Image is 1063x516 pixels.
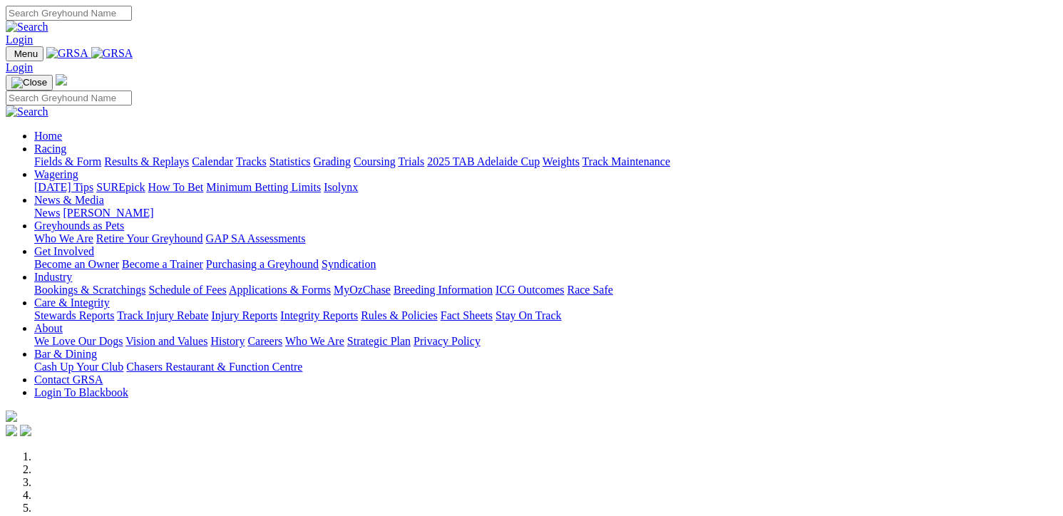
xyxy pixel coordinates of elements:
a: 2025 TAB Adelaide Cup [427,155,540,167]
a: Injury Reports [211,309,277,321]
img: logo-grsa-white.png [56,74,67,86]
a: Industry [34,271,72,283]
img: twitter.svg [20,425,31,436]
a: Calendar [192,155,233,167]
a: How To Bet [148,181,204,193]
a: Fact Sheets [441,309,493,321]
a: Track Maintenance [582,155,670,167]
a: We Love Our Dogs [34,335,123,347]
a: News & Media [34,194,104,206]
a: Race Safe [567,284,612,296]
a: Vision and Values [125,335,207,347]
img: Search [6,105,48,118]
a: Syndication [322,258,376,270]
a: Stewards Reports [34,309,114,321]
div: Wagering [34,181,1057,194]
a: Results & Replays [104,155,189,167]
a: Tracks [236,155,267,167]
a: Privacy Policy [414,335,481,347]
a: Fields & Form [34,155,101,167]
a: Stay On Track [495,309,561,321]
div: Get Involved [34,258,1057,271]
div: Racing [34,155,1057,168]
a: Contact GRSA [34,373,103,386]
a: Home [34,130,62,142]
a: Become an Owner [34,258,119,270]
a: About [34,322,63,334]
a: Login [6,33,33,46]
a: Who We Are [285,335,344,347]
a: [PERSON_NAME] [63,207,153,219]
img: facebook.svg [6,425,17,436]
a: Trials [398,155,424,167]
div: About [34,335,1057,348]
input: Search [6,91,132,105]
a: Applications & Forms [229,284,331,296]
a: Integrity Reports [280,309,358,321]
a: MyOzChase [334,284,391,296]
a: Become a Trainer [122,258,203,270]
a: Schedule of Fees [148,284,226,296]
a: Bookings & Scratchings [34,284,145,296]
a: Strategic Plan [347,335,411,347]
a: Who We Are [34,232,93,244]
img: GRSA [91,47,133,60]
a: Rules & Policies [361,309,438,321]
a: Chasers Restaurant & Function Centre [126,361,302,373]
a: Retire Your Greyhound [96,232,203,244]
div: Industry [34,284,1057,296]
a: Isolynx [324,181,358,193]
button: Toggle navigation [6,46,43,61]
a: Get Involved [34,245,94,257]
input: Search [6,6,132,21]
img: Search [6,21,48,33]
div: Bar & Dining [34,361,1057,373]
a: GAP SA Assessments [206,232,306,244]
a: Coursing [354,155,396,167]
a: Breeding Information [394,284,493,296]
button: Toggle navigation [6,75,53,91]
a: Minimum Betting Limits [206,181,321,193]
a: Wagering [34,168,78,180]
span: Menu [14,48,38,59]
div: Greyhounds as Pets [34,232,1057,245]
div: News & Media [34,207,1057,220]
a: Statistics [269,155,311,167]
img: logo-grsa-white.png [6,411,17,422]
a: Login [6,61,33,73]
a: News [34,207,60,219]
a: Grading [314,155,351,167]
a: ICG Outcomes [495,284,564,296]
a: [DATE] Tips [34,181,93,193]
a: Racing [34,143,66,155]
a: Greyhounds as Pets [34,220,124,232]
img: Close [11,77,47,88]
a: Care & Integrity [34,296,110,309]
img: GRSA [46,47,88,60]
a: Bar & Dining [34,348,97,360]
a: SUREpick [96,181,145,193]
div: Care & Integrity [34,309,1057,322]
a: History [210,335,245,347]
a: Login To Blackbook [34,386,128,398]
a: Weights [543,155,580,167]
a: Purchasing a Greyhound [206,258,319,270]
a: Cash Up Your Club [34,361,123,373]
a: Track Injury Rebate [117,309,208,321]
a: Careers [247,335,282,347]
